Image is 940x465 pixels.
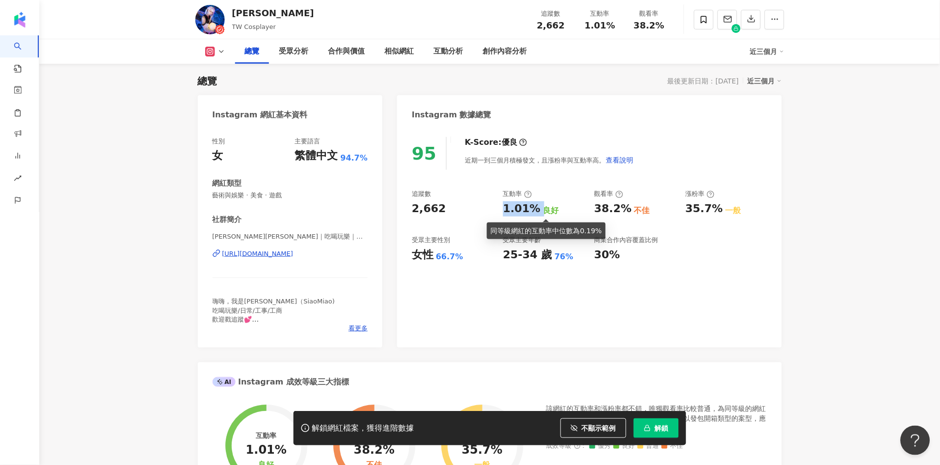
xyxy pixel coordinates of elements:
[503,190,532,198] div: 互動率
[198,74,217,88] div: 總覽
[606,156,633,164] span: 查看說明
[434,46,463,57] div: 互動分析
[312,423,414,434] div: 解鎖網紅檔案，獲得進階數據
[662,443,683,450] span: 不佳
[213,249,368,258] a: [URL][DOMAIN_NAME]
[213,109,308,120] div: Instagram 網紅基本資料
[341,153,368,164] span: 94.7%
[533,9,570,19] div: 追蹤數
[246,444,287,458] div: 1.01%
[412,109,491,120] div: Instagram 數據總覽
[462,444,503,458] div: 35.7%
[213,232,368,241] span: [PERSON_NAME][PERSON_NAME]｜吃喝玩樂｜生活紀錄 | li_siaomiao
[14,35,33,74] a: search
[14,168,22,191] span: rise
[582,424,616,432] span: 不顯示範例
[483,46,527,57] div: 創作內容分析
[412,190,431,198] div: 追蹤數
[725,205,741,216] div: 一般
[295,148,338,164] div: 繁體中文
[631,9,668,19] div: 觀看率
[328,46,365,57] div: 合作與價值
[634,21,664,30] span: 38.2%
[580,227,602,235] span: 0.19%
[634,418,679,438] button: 解鎖
[491,225,602,236] div: 同等級網紅的互動率中位數為
[354,444,395,458] div: 38.2%
[213,377,349,387] div: Instagram 成效等級三大指標
[546,443,767,450] div: 成效等級 ：
[748,75,782,87] div: 近三個月
[412,247,433,263] div: 女性
[594,201,632,217] div: 38.2%
[213,137,225,146] div: 性別
[585,21,615,30] span: 1.01%
[349,324,368,333] span: 看更多
[582,9,619,19] div: 互動率
[502,137,517,148] div: 優良
[232,23,276,30] span: TW Cosplayer
[594,236,658,245] div: 商業合作內容覆蓋比例
[412,236,450,245] div: 受眾主要性別
[12,12,27,27] img: logo icon
[385,46,414,57] div: 相似網紅
[245,46,260,57] div: 總覽
[412,143,436,164] div: 95
[465,137,527,148] div: K-Score :
[638,443,659,450] span: 普通
[543,205,559,216] div: 良好
[546,404,767,433] div: 該網紅的互動率和漲粉率都不錯，唯獨觀看率比較普通，為同等級的網紅的中低等級，效果不一定會好，但仍然建議可以發包開箱類型的案型，應該會比較有成效！
[232,7,314,19] div: [PERSON_NAME]
[503,247,552,263] div: 25-34 歲
[561,418,626,438] button: 不顯示範例
[686,201,723,217] div: 35.7%
[213,377,236,387] div: AI
[594,247,620,263] div: 30%
[213,178,242,189] div: 網紅類型
[668,77,739,85] div: 最後更新日期：[DATE]
[213,148,223,164] div: 女
[614,443,635,450] span: 良好
[590,443,611,450] span: 優秀
[213,191,368,200] span: 藝術與娛樂 · 美食 · 遊戲
[222,249,294,258] div: [URL][DOMAIN_NAME]
[655,424,669,432] span: 解鎖
[213,298,353,358] span: 嗨嗨，我是[PERSON_NAME]（SiaoMiao) 吃喝玩樂/日常/工事/工商 歡迎戳追蹤💕 任何相關合作/工商聯繫信箱： [EMAIL_ADDRESS][DOMAIN_NAME] Cos...
[213,215,242,225] div: 社群簡介
[605,150,634,170] button: 查看說明
[555,251,573,262] div: 76%
[634,205,650,216] div: 不佳
[465,150,634,170] div: 近期一到三個月積極發文，且漲粉率與互動率高。
[436,251,463,262] div: 66.7%
[594,190,623,198] div: 觀看率
[295,137,321,146] div: 主要語言
[412,201,446,217] div: 2,662
[279,46,309,57] div: 受眾分析
[503,236,541,245] div: 受眾主要年齡
[503,201,540,217] div: 1.01%
[195,5,225,34] img: KOL Avatar
[750,44,784,59] div: 近三個月
[686,190,715,198] div: 漲粉率
[537,20,565,30] span: 2,662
